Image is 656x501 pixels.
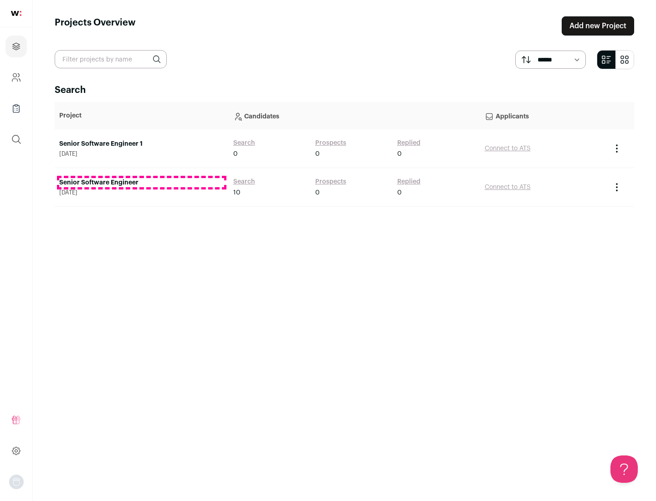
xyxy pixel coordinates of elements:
[59,139,224,148] a: Senior Software Engineer 1
[611,143,622,154] button: Project Actions
[55,84,634,97] h2: Search
[233,149,238,158] span: 0
[315,149,320,158] span: 0
[397,149,402,158] span: 0
[315,188,320,197] span: 0
[5,66,27,88] a: Company and ATS Settings
[55,16,136,36] h1: Projects Overview
[562,16,634,36] a: Add new Project
[397,188,402,197] span: 0
[233,177,255,186] a: Search
[9,475,24,489] img: nopic.png
[11,11,21,16] img: wellfound-shorthand-0d5821cbd27db2630d0214b213865d53afaa358527fdda9d0ea32b1df1b89c2c.svg
[233,188,241,197] span: 10
[610,455,638,483] iframe: Help Scout Beacon - Open
[315,177,346,186] a: Prospects
[59,111,224,120] p: Project
[233,138,255,148] a: Search
[9,475,24,489] button: Open dropdown
[5,97,27,119] a: Company Lists
[485,145,531,152] a: Connect to ATS
[55,50,167,68] input: Filter projects by name
[485,107,602,125] p: Applicants
[5,36,27,57] a: Projects
[59,189,224,196] span: [DATE]
[397,138,420,148] a: Replied
[59,178,224,187] a: Senior Software Engineer
[485,184,531,190] a: Connect to ATS
[315,138,346,148] a: Prospects
[59,150,224,158] span: [DATE]
[397,177,420,186] a: Replied
[233,107,476,125] p: Candidates
[611,182,622,193] button: Project Actions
